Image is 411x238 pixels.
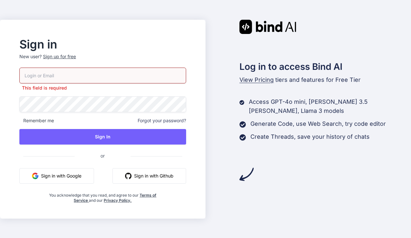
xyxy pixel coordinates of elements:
a: Privacy Policy. [104,198,132,203]
h2: Sign in [19,39,186,49]
h2: Log in to access Bind AI [239,60,411,73]
span: Remember me [19,117,54,124]
input: Login or Email [19,68,186,83]
p: tiers and features for Free Tier [239,75,411,84]
img: google [32,173,38,179]
img: github [125,173,132,179]
span: Forgot your password? [138,117,186,124]
p: Generate Code, use Web Search, try code editor [250,119,386,128]
p: This field is required [19,85,186,91]
p: Access GPT-4o mini, [PERSON_NAME] 3.5 [PERSON_NAME], Llama 3 models [249,97,411,115]
span: or [75,148,131,164]
button: Sign In [19,129,186,145]
p: New user? [19,53,186,68]
a: Terms of Service [74,193,156,203]
span: View Pricing [239,76,274,83]
button: Sign in with Github [112,168,186,184]
p: Create Threads, save your history of chats [250,132,370,141]
img: arrow [239,167,254,181]
div: Sign up for free [43,53,76,60]
div: You acknowledge that you read, and agree to our and our [47,189,158,203]
img: Bind AI logo [239,20,296,34]
button: Sign in with Google [19,168,94,184]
